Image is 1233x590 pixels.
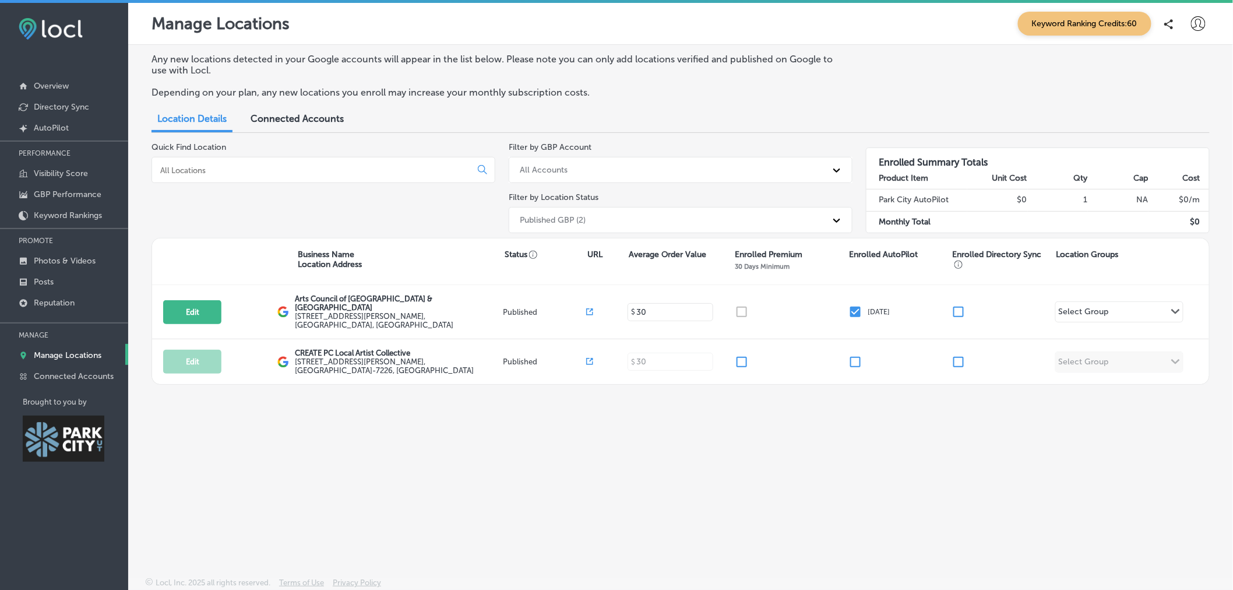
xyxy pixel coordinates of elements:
[879,173,929,183] strong: Product Item
[866,211,967,233] td: Monthly Total
[163,350,221,374] button: Edit
[277,306,289,318] img: logo
[1149,189,1209,211] td: $ 0 /m
[163,300,221,324] button: Edit
[34,123,69,133] p: AutoPilot
[866,148,1209,168] h3: Enrolled Summary Totals
[152,142,226,152] label: Quick Find Location
[152,14,290,33] p: Manage Locations
[967,189,1028,211] td: $0
[34,277,54,287] p: Posts
[152,54,839,76] p: Any new locations detected in your Google accounts will appear in the list below. Please note you...
[34,210,102,220] p: Keyword Rankings
[1149,168,1209,189] th: Cost
[295,312,500,329] label: [STREET_ADDRESS][PERSON_NAME] , [GEOGRAPHIC_DATA], [GEOGRAPHIC_DATA]
[157,113,227,124] span: Location Details
[967,168,1028,189] th: Unit Cost
[1088,189,1149,211] td: NA
[34,81,69,91] p: Overview
[1056,250,1118,259] p: Location Groups
[19,18,83,40] img: fda3e92497d09a02dc62c9cd864e3231.png
[735,262,790,271] p: 30 Days Minimum
[1018,12,1151,36] span: Keyword Ranking Credits: 60
[34,371,114,381] p: Connected Accounts
[1028,168,1088,189] th: Qty
[953,250,1051,269] p: Enrolled Directory Sync
[277,356,289,368] img: logo
[295,357,500,375] label: [STREET_ADDRESS][PERSON_NAME] , [GEOGRAPHIC_DATA]-7226, [GEOGRAPHIC_DATA]
[503,308,586,317] p: Published
[509,142,591,152] label: Filter by GBP Account
[152,87,839,98] p: Depending on your plan, any new locations you enroll may increase your monthly subscription costs.
[34,102,89,112] p: Directory Sync
[1028,189,1088,211] td: 1
[295,294,500,312] p: Arts Council of [GEOGRAPHIC_DATA] & [GEOGRAPHIC_DATA]
[505,250,587,259] p: Status
[156,578,270,587] p: Locl, Inc. 2025 all rights reserved.
[295,349,500,357] p: CREATE PC Local Artist Collective
[34,350,101,360] p: Manage Locations
[1088,168,1149,189] th: Cap
[34,256,96,266] p: Photos & Videos
[849,250,918,259] p: Enrolled AutoPilot
[868,308,890,316] p: [DATE]
[23,398,128,406] p: Brought to you by
[298,250,362,269] p: Business Name Location Address
[251,113,344,124] span: Connected Accounts
[23,416,104,462] img: Park City
[866,189,967,211] td: Park City AutoPilot
[631,308,635,316] p: $
[34,168,88,178] p: Visibility Score
[629,250,706,259] p: Average Order Value
[1059,307,1109,320] div: Select Group
[159,165,468,175] input: All Locations
[735,250,803,259] p: Enrolled Premium
[34,189,101,199] p: GBP Performance
[503,357,586,366] p: Published
[587,250,603,259] p: URL
[1149,211,1209,233] td: $ 0
[509,192,598,202] label: Filter by Location Status
[520,215,586,225] div: Published GBP (2)
[34,298,75,308] p: Reputation
[520,165,568,175] div: All Accounts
